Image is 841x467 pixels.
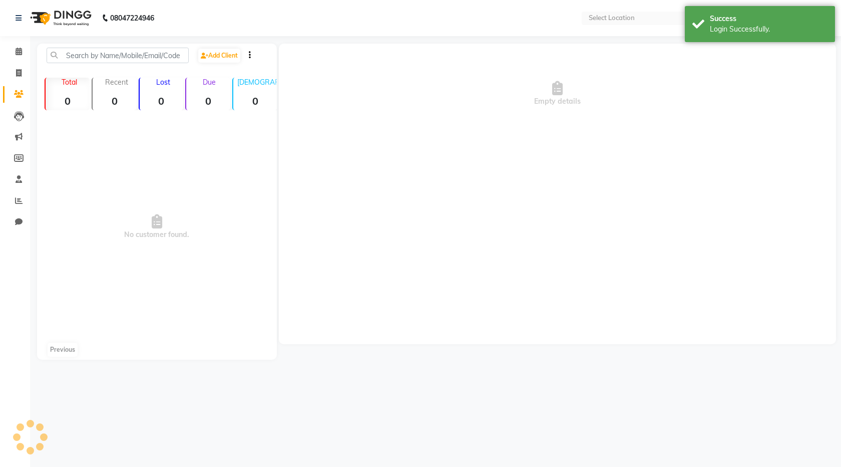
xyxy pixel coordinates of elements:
p: [DEMOGRAPHIC_DATA] [237,78,277,87]
strong: 0 [93,95,137,107]
strong: 0 [186,95,230,107]
div: Login Successfully. [710,24,827,35]
input: Search by Name/Mobile/Email/Code [47,48,189,63]
p: Due [188,78,230,87]
span: No customer found. [37,114,277,340]
a: Add Client [198,49,240,63]
div: Select Location [589,13,635,23]
strong: 0 [140,95,184,107]
strong: 0 [46,95,90,107]
p: Lost [144,78,184,87]
p: Total [50,78,90,87]
b: 08047224946 [110,4,154,32]
div: Empty details [279,44,836,144]
img: logo [26,4,94,32]
div: Success [710,14,827,24]
strong: 0 [233,95,277,107]
p: Recent [97,78,137,87]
